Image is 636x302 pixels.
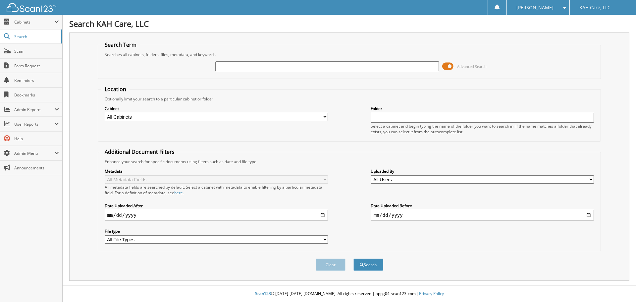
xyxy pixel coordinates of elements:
[101,159,598,164] div: Enhance your search for specific documents using filters such as date and file type.
[14,92,59,98] span: Bookmarks
[14,63,59,69] span: Form Request
[101,41,140,48] legend: Search Term
[7,3,56,12] img: scan123-logo-white.svg
[105,106,328,111] label: Cabinet
[105,184,328,196] div: All metadata fields are searched by default. Select a cabinet with metadata to enable filtering b...
[101,148,178,155] legend: Additional Document Filters
[63,286,636,302] div: © [DATE]-[DATE] [DOMAIN_NAME]. All rights reserved | appg04-scan123-com |
[101,96,598,102] div: Optionally limit your search to a particular cabinet or folder
[14,34,58,39] span: Search
[101,52,598,57] div: Searches all cabinets, folders, files, metadata, and keywords
[371,210,594,220] input: end
[14,48,59,54] span: Scan
[457,64,487,69] span: Advanced Search
[255,291,271,296] span: Scan123
[105,228,328,234] label: File type
[105,203,328,209] label: Date Uploaded After
[14,19,54,25] span: Cabinets
[174,190,183,196] a: here
[105,168,328,174] label: Metadata
[14,78,59,83] span: Reminders
[14,151,54,156] span: Admin Menu
[105,210,328,220] input: start
[14,107,54,112] span: Admin Reports
[101,86,130,93] legend: Location
[419,291,444,296] a: Privacy Policy
[371,168,594,174] label: Uploaded By
[371,106,594,111] label: Folder
[14,121,54,127] span: User Reports
[516,6,554,10] span: [PERSON_NAME]
[371,123,594,135] div: Select a cabinet and begin typing the name of the folder you want to search in. If the name match...
[14,136,59,142] span: Help
[316,259,345,271] button: Clear
[579,6,610,10] span: KAH Care, LLC
[353,259,383,271] button: Search
[14,165,59,171] span: Announcements
[371,203,594,209] label: Date Uploaded Before
[69,18,629,29] h1: Search KAH Care, LLC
